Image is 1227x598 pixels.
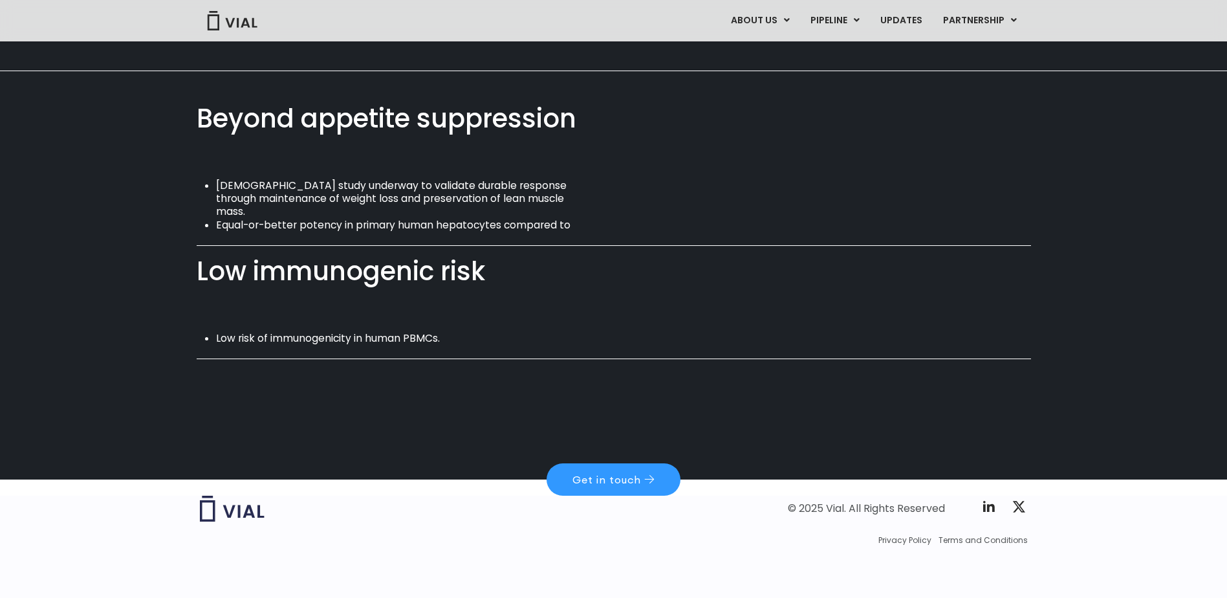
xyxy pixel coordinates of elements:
[216,179,583,219] li: [DEMOGRAPHIC_DATA] study underway to validate durable response through maintenance of weight loss...
[870,10,932,32] a: UPDATES
[721,10,799,32] a: ABOUT USMenu Toggle
[878,535,931,546] a: Privacy Policy
[572,474,641,485] span: Get in touch
[939,535,1028,546] a: Terms and Conditions
[197,253,1031,290] div: Low immunogenic risk
[800,10,869,32] a: PIPELINEMenu Toggle
[933,10,1027,32] a: PARTNERSHIPMenu Toggle
[216,332,583,345] li: Low risk of immunogenicity in human PBMCs.
[216,219,583,245] li: Equal-or-better potency in primary human hepatocytes compared to clinical programs.
[197,100,1031,137] div: Beyond appetite suppression
[788,502,945,516] div: © 2025 Vial. All Rights Reserved
[200,496,265,522] img: Vial logo wih "Vial" spelled out
[547,463,680,496] a: Get in touch
[206,11,258,30] img: Vial Logo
